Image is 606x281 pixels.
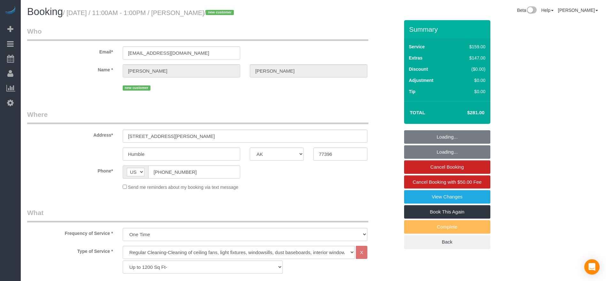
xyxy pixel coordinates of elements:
label: Address* [22,130,118,138]
a: Beta [517,8,537,13]
label: Extras [409,55,423,61]
a: Book This Again [404,205,490,219]
div: $159.00 [456,44,486,50]
label: Name * [22,64,118,73]
label: Phone* [22,165,118,174]
a: Back [404,235,490,249]
strong: Total [410,110,426,115]
span: new customer [206,10,234,15]
label: Discount [409,66,428,72]
input: Email* [123,46,240,60]
legend: What [27,208,368,222]
h4: $281.00 [448,110,484,116]
small: / [DATE] / 11:00AM - 1:00PM / [PERSON_NAME] [63,9,236,16]
div: $0.00 [456,77,486,84]
label: Tip [409,88,416,95]
span: / [204,9,236,16]
div: $0.00 [456,88,486,95]
img: Automaid Logo [4,6,17,15]
label: Frequency of Service * [22,228,118,237]
span: new customer [123,85,150,91]
span: Cancel Booking with $50.00 Fee [413,179,482,185]
div: Open Intercom Messenger [584,259,600,275]
span: Send me reminders about my booking via text message [128,185,239,190]
a: Cancel Booking [404,160,490,174]
a: Cancel Booking with $50.00 Fee [404,175,490,189]
input: City* [123,148,240,161]
div: ($0.00) [456,66,486,72]
legend: Where [27,110,368,124]
input: Zip Code* [313,148,367,161]
label: Service [409,44,425,50]
input: First Name* [123,64,240,77]
label: Type of Service * [22,246,118,254]
span: Booking [27,6,63,17]
label: Email* [22,46,118,55]
h3: Summary [409,26,487,33]
a: Help [541,8,554,13]
input: Last Name* [250,64,367,77]
input: Phone* [148,165,240,179]
img: New interface [526,6,537,15]
a: View Changes [404,190,490,204]
a: [PERSON_NAME] [558,8,598,13]
div: $147.00 [456,55,486,61]
label: Adjustment [409,77,433,84]
legend: Who [27,27,368,41]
